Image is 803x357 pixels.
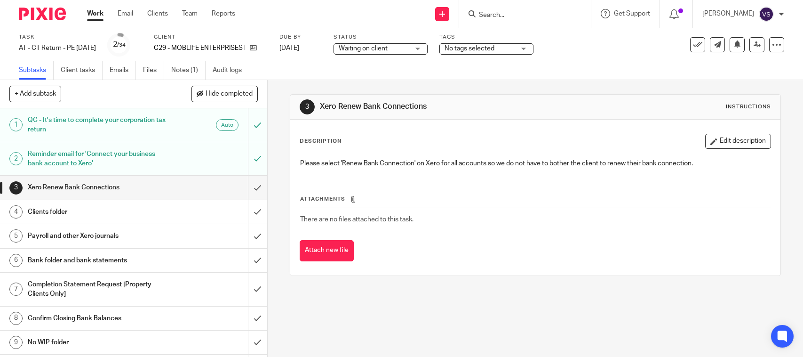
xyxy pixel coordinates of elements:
label: Client [154,33,268,41]
div: 6 [9,254,23,267]
p: C29 - MOBLIFE ENTERPRISES LTD [154,43,245,53]
label: Tags [439,33,533,41]
button: Edit description [705,134,771,149]
h1: Xero Renew Bank Connections [320,102,556,112]
div: 8 [9,312,23,325]
span: No tags selected [445,45,494,52]
h1: Bank folder and bank statements [28,253,168,268]
a: Work [87,9,103,18]
p: [PERSON_NAME] [702,9,754,18]
h1: Xero Renew Bank Connections [28,180,168,195]
div: 2 [113,39,126,50]
div: 3 [9,181,23,195]
a: Subtasks [19,61,54,80]
div: 4 [9,205,23,219]
div: 9 [9,336,23,349]
div: 1 [9,118,23,131]
div: AT - CT Return - PE 30-11-2024 [19,43,96,53]
h1: Payroll and other Xero journals [28,229,168,243]
button: + Add subtask [9,86,61,102]
a: Clients [147,9,168,18]
div: Instructions [726,103,771,111]
label: Due by [279,33,322,41]
label: Status [334,33,428,41]
span: Waiting on client [339,45,388,52]
a: Audit logs [213,61,249,80]
span: [DATE] [279,45,299,51]
small: /34 [117,42,126,48]
a: Emails [110,61,136,80]
a: Notes (1) [171,61,206,80]
a: Email [118,9,133,18]
img: svg%3E [759,7,774,22]
div: 3 [300,99,315,114]
label: Task [19,33,96,41]
p: Please select 'Renew Bank Connection' on Xero for all accounts so we do not have to bother the cl... [300,159,770,168]
a: Client tasks [61,61,103,80]
h1: Reminder email for 'Connect your business bank account to Xero' [28,147,168,171]
button: Attach new file [300,240,354,261]
h1: Confirm Closing Bank Balances [28,311,168,325]
span: There are no files attached to this task. [300,216,413,223]
div: AT - CT Return - PE [DATE] [19,43,96,53]
img: Pixie [19,8,66,20]
div: 5 [9,229,23,243]
a: Files [143,61,164,80]
h1: Completion Statement Request [Property Clients Only] [28,277,168,301]
span: Attachments [300,196,345,202]
div: 7 [9,283,23,296]
h1: QC - It's time to complete your corporation tax return [28,113,168,137]
a: Reports [212,9,235,18]
input: Search [478,11,563,20]
span: Hide completed [206,90,253,98]
a: Team [182,9,198,18]
div: Auto [216,119,239,131]
span: Get Support [614,10,650,17]
button: Hide completed [191,86,258,102]
h1: No WIP folder [28,335,168,349]
h1: Clients folder [28,205,168,219]
p: Description [300,138,342,145]
div: 2 [9,152,23,165]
